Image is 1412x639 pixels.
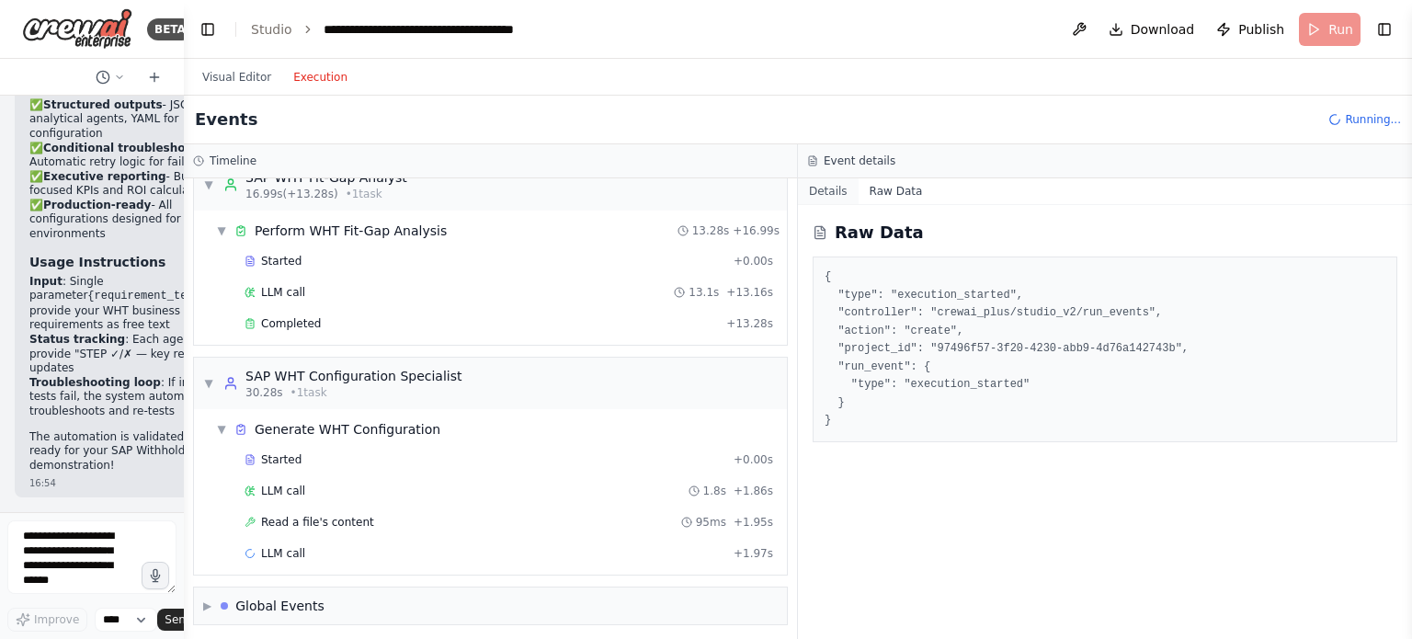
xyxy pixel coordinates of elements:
span: LLM call [261,546,305,561]
strong: Troubleshooting loop [29,376,161,389]
span: Read a file's content [261,515,374,530]
code: {requirement_text} [87,290,207,302]
nav: breadcrumb [251,20,530,39]
button: Details [798,178,859,204]
span: + 1.97s [734,546,773,561]
button: Visual Editor [191,66,282,88]
div: 16:54 [29,476,232,490]
button: Send [157,609,214,631]
div: BETA [147,18,193,40]
strong: Usage Instructions [29,255,165,269]
span: Completed [261,316,321,331]
strong: Input [29,275,63,288]
strong: Structured outputs [43,98,163,111]
li: : Single parameter - provide your WHT business requirements as free text [29,275,232,333]
strong: Conditional troubleshooting [43,142,218,154]
h3: Event details [824,154,895,168]
button: Improve [7,608,87,632]
span: 95ms [696,515,726,530]
strong: Production-ready [43,199,151,211]
div: Perform WHT Fit-Gap Analysis [255,222,447,240]
span: ▼ [203,177,214,192]
span: Download [1131,20,1195,39]
strong: Executive reporting [43,170,166,183]
span: + 1.95s [734,515,773,530]
span: ▼ [216,422,227,437]
div: Generate WHT Configuration [255,420,440,439]
span: ▼ [203,376,214,391]
button: Publish [1209,13,1292,46]
a: Studio [251,22,292,37]
button: Download [1101,13,1202,46]
button: Switch to previous chat [88,66,132,88]
li: : Each agent will provide "STEP ✓/✗ — key result: ..." updates [29,333,232,376]
span: • 1 task [290,385,327,400]
h2: Events [195,107,257,132]
li: : If initial tests fail, the system automatically troubleshoots and re-tests [29,376,232,419]
button: Start a new chat [140,66,169,88]
span: LLM call [261,285,305,300]
span: LLM call [261,484,305,498]
span: 16.99s (+13.28s) [245,187,338,201]
button: Click to speak your automation idea [142,562,169,589]
span: + 13.16s [726,285,773,300]
span: + 1.86s [734,484,773,498]
span: 1.8s [703,484,726,498]
span: + 13.28s [726,316,773,331]
span: 13.1s [689,285,719,300]
button: Execution [282,66,359,88]
span: Started [261,254,302,268]
span: Send [165,612,192,627]
button: Hide left sidebar [195,17,221,42]
span: + 16.99s [733,223,780,238]
p: ✅ - Each step maintains immutable input/output traces ✅ - JSON for analytical agents, YAML for co... [29,55,232,242]
h3: Timeline [210,154,256,168]
p: The automation is validated and ready for your SAP Withholding Tax demonstration! [29,430,232,474]
span: Improve [34,612,79,627]
span: + 0.00s [734,254,773,268]
span: Running... [1345,112,1401,127]
span: • 1 task [346,187,382,201]
div: Global Events [235,597,325,615]
span: ▶ [203,599,211,613]
button: Raw Data [859,178,934,204]
span: + 0.00s [734,452,773,467]
pre: { "type": "execution_started", "controller": "crewai_plus/studio_v2/run_events", "action": "creat... [825,268,1385,430]
span: Publish [1238,20,1284,39]
button: Show right sidebar [1372,17,1397,42]
strong: Status tracking [29,333,125,346]
span: 30.28s [245,385,283,400]
h2: Raw Data [835,220,924,245]
span: ▼ [216,223,227,238]
span: 13.28s [692,223,730,238]
img: Logo [22,8,132,50]
div: SAP WHT Configuration Specialist [245,367,462,385]
span: Started [261,452,302,467]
